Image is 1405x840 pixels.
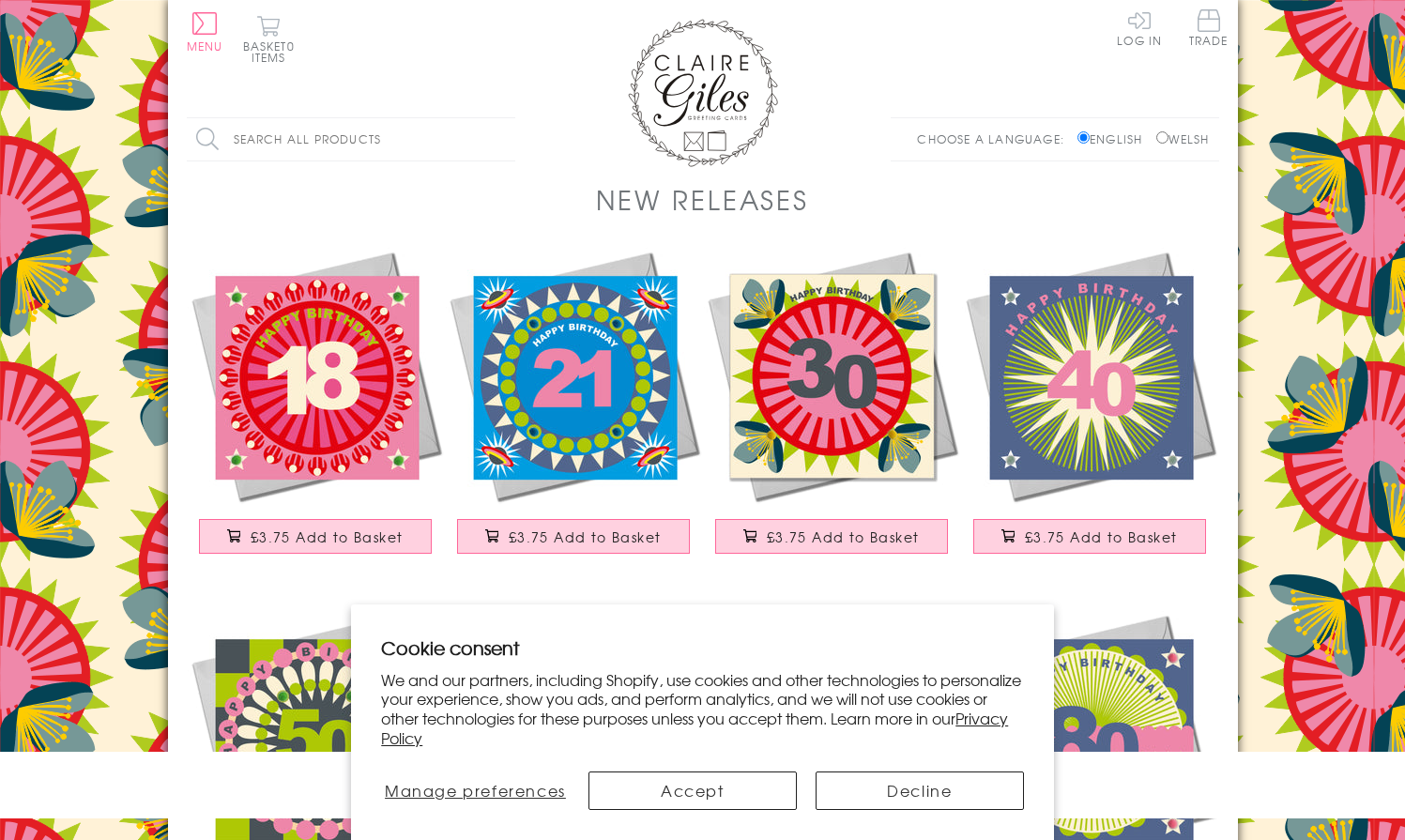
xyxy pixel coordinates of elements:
[187,118,515,160] input: Search all products
[1189,9,1229,50] a: Trade
[381,771,569,810] button: Manage preferences
[767,527,920,546] span: £3.75 Add to Basket
[496,118,515,160] input: Search
[703,247,961,573] a: Birthday Card, Age 30 - Flowers, Happy 30th Birthday, Embellished with pompoms £3.75 Add to Basket
[1117,9,1162,46] a: Log In
[703,247,961,505] img: Birthday Card, Age 30 - Flowers, Happy 30th Birthday, Embellished with pompoms
[1077,131,1090,144] input: English
[961,247,1219,573] a: Birthday Card, Age 40 - Starburst, Happy 40th Birthday, Embellished with pompoms £3.75 Add to Basket
[381,670,1024,748] p: We and our partners, including Shopify, use cookies and other technologies to personalize your ex...
[628,19,778,167] img: Claire Giles Greetings Cards
[187,247,445,505] img: Birthday Card, Age 18 - Pink Circle, Happy 18th Birthday, Embellished with pompoms
[973,519,1206,554] button: £3.75 Add to Basket
[588,771,797,810] button: Accept
[509,527,662,546] span: £3.75 Add to Basket
[445,247,703,573] a: Birthday Card, Age 21 - Blue Circle, Happy 21st Birthday, Embellished with pompoms £3.75 Add to B...
[1025,527,1178,546] span: £3.75 Add to Basket
[457,519,690,554] button: £3.75 Add to Basket
[715,519,948,554] button: £3.75 Add to Basket
[199,519,432,554] button: £3.75 Add to Basket
[187,12,223,52] button: Menu
[243,15,295,63] button: Basket0 items
[917,130,1074,147] p: Choose a language:
[385,779,566,802] span: Manage preferences
[961,247,1219,505] img: Birthday Card, Age 40 - Starburst, Happy 40th Birthday, Embellished with pompoms
[1189,9,1229,46] span: Trade
[187,247,445,573] a: Birthday Card, Age 18 - Pink Circle, Happy 18th Birthday, Embellished with pompoms £3.75 Add to B...
[251,527,404,546] span: £3.75 Add to Basket
[445,247,703,505] img: Birthday Card, Age 21 - Blue Circle, Happy 21st Birthday, Embellished with pompoms
[187,38,223,54] span: Menu
[596,180,808,219] h1: New Releases
[1156,131,1168,144] input: Welsh
[381,634,1024,661] h2: Cookie consent
[1077,130,1152,147] label: English
[381,707,1008,749] a: Privacy Policy
[816,771,1024,810] button: Decline
[1156,130,1210,147] label: Welsh
[252,38,295,66] span: 0 items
